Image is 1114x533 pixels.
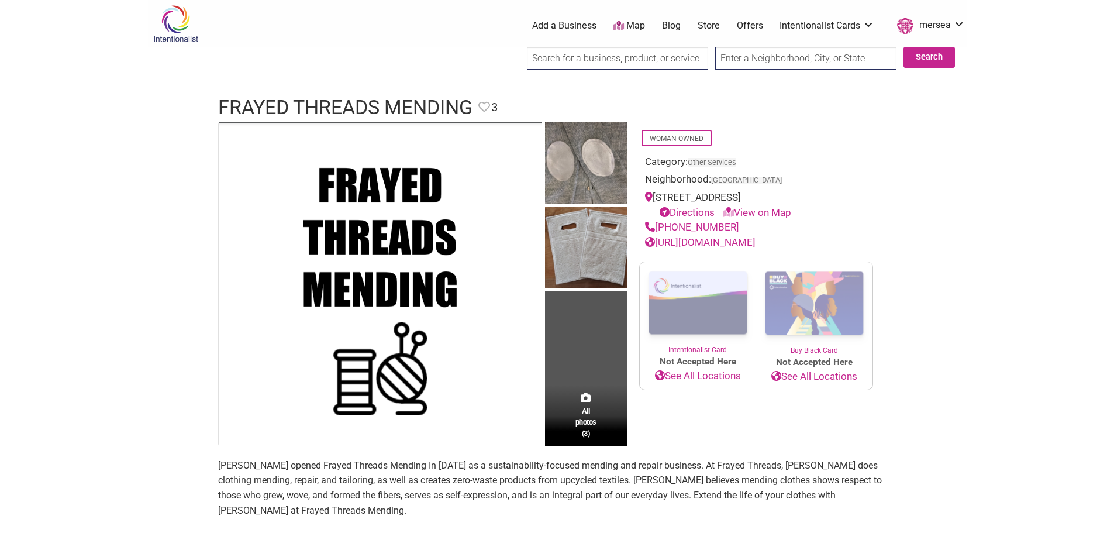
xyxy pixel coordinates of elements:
[756,356,872,369] span: Not Accepted Here
[613,19,645,33] a: Map
[650,135,703,143] a: Woman-Owned
[478,101,490,113] i: Favorite
[737,19,763,32] a: Offers
[640,355,756,369] span: Not Accepted Here
[645,190,867,220] div: [STREET_ADDRESS]
[698,19,720,32] a: Store
[575,405,596,439] span: All photos (3)
[219,122,542,446] img: Frayed Threads Mending
[491,98,498,116] span: 3
[532,19,596,32] a: Add a Business
[640,262,756,355] a: Intentionalist Card
[715,47,896,70] input: Enter a Neighborhood, City, or State
[756,262,872,345] img: Buy Black Card
[662,19,681,32] a: Blog
[645,236,756,248] a: [URL][DOMAIN_NAME]
[780,19,874,32] a: Intentionalist Cards
[756,369,872,384] a: See All Locations
[218,94,472,122] h1: Frayed Threads Mending
[527,47,708,70] input: Search for a business, product, or service
[903,47,955,68] button: Search
[545,207,627,291] img: Frayed Threads Mending
[640,369,756,384] a: See All Locations
[645,154,867,173] div: Category:
[148,5,204,43] img: Intentionalist
[723,207,791,218] a: View on Map
[756,262,872,356] a: Buy Black Card
[660,207,715,218] a: Directions
[640,262,756,345] img: Intentionalist Card
[688,158,736,167] a: Other Services
[891,15,965,36] a: mersea
[711,177,782,184] span: [GEOGRAPHIC_DATA]
[645,221,739,233] a: [PHONE_NUMBER]
[645,172,867,190] div: Neighborhood:
[218,458,896,518] p: [PERSON_NAME] opened Frayed Threads Mending In [DATE] as a sustainability-focused mending and rep...
[545,122,627,207] img: Frayed Threads Mending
